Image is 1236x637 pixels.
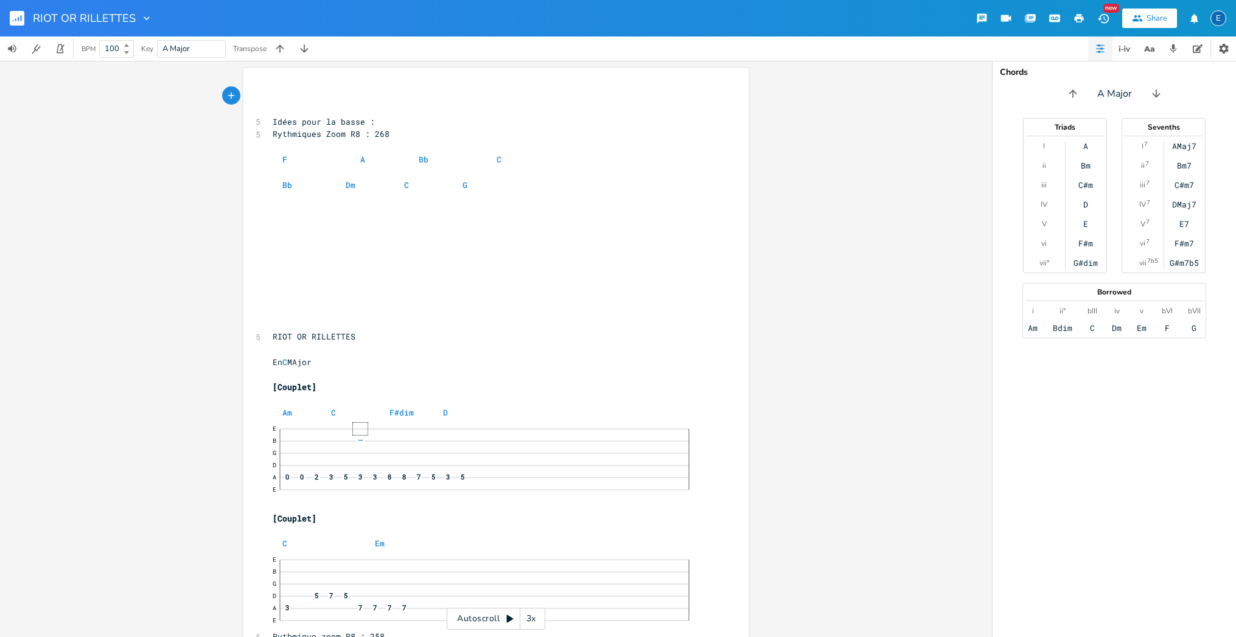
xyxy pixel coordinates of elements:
span: A Major [162,43,190,54]
div: vii [1139,258,1147,268]
span: F [282,154,287,165]
div: Borrowed [1023,288,1206,296]
div: C#m [1078,180,1093,190]
span: C [331,407,336,418]
span: G [463,179,467,190]
div: DMaj7 [1172,200,1196,209]
div: G#dim [1074,258,1098,268]
span: 3 [357,473,363,480]
text: E [273,486,276,493]
span: [Couplet] [273,381,316,392]
span: RIOT OR RILLETTES [273,331,355,342]
span: 5 [343,473,349,480]
div: D [1083,200,1088,209]
div: Dm [1112,323,1122,333]
span: 5 [459,473,466,480]
div: emmanuel.grasset [1210,10,1226,26]
div: G [1192,323,1196,333]
span: 0 [284,473,290,480]
div: iii [1041,180,1047,190]
span: Bb [419,154,428,165]
span: 7 [357,604,363,611]
span: 7 [328,592,334,599]
div: 3x [520,608,542,630]
span: C [282,538,287,549]
div: C [1090,323,1095,333]
span: 7 [416,473,422,480]
span: A Major [1097,87,1132,101]
div: IV [1139,200,1146,209]
div: V [1042,219,1047,229]
button: E [1210,4,1226,32]
text: E [273,616,276,624]
div: E7 [1179,219,1189,229]
div: ii° [1060,306,1066,316]
span: 7 [372,604,378,611]
span: A [360,154,365,165]
div: G#m7b5 [1170,258,1199,268]
span: D [443,407,448,418]
span: 5 [313,592,319,599]
div: v [1140,306,1143,316]
text: A [273,473,276,481]
button: Share [1122,9,1177,28]
span: 5 [343,592,349,599]
span: [Couplet] [273,513,316,524]
span: 5 [430,473,436,480]
text: G [273,580,276,588]
div: Autoscroll [447,608,545,630]
text: G [273,449,276,457]
div: Chords [1000,68,1229,77]
span: 7 [386,604,393,611]
button: New [1091,7,1116,29]
div: bVI [1162,306,1173,316]
sup: 7 [1146,237,1150,246]
sup: 7 [1146,217,1150,227]
sup: 7 [1147,198,1150,207]
span: 3 [372,473,378,480]
div: IV [1041,200,1047,209]
span: 3 [445,473,451,480]
div: iii [1140,180,1145,190]
div: iv [1114,306,1120,316]
span: 8 [401,473,407,480]
div: Bm7 [1177,161,1192,170]
div: BPM [82,46,96,52]
span: Em [375,538,385,549]
div: I [1043,141,1045,151]
span: 3 [284,604,290,611]
div: Sevenths [1122,124,1205,131]
div: I [1142,141,1143,151]
div: ii [1141,161,1145,170]
div: vii° [1039,258,1049,268]
div: vi [1041,238,1047,248]
div: AMaj7 [1172,141,1196,151]
div: Am [1028,323,1038,333]
text: E [273,555,276,563]
span: — [357,437,365,444]
span: Am [282,407,292,418]
div: E [1083,219,1088,229]
sup: 7b5 [1147,256,1158,266]
sup: 7 [1145,159,1149,169]
div: ii [1042,161,1046,170]
div: C#m7 [1175,180,1194,190]
div: Share [1147,13,1167,24]
span: 7 [401,604,407,611]
text: A [273,604,276,612]
div: bVII [1188,306,1201,316]
div: Bdim [1053,323,1072,333]
span: 2 [313,473,319,480]
div: Em [1137,323,1147,333]
span: Bb [282,179,292,190]
div: A [1083,141,1088,151]
span: 3 [328,473,334,480]
text: D [273,461,276,469]
span: 0 [299,473,305,480]
span: C [282,357,287,367]
text: B [273,568,276,576]
span: C [404,179,409,190]
div: F#m7 [1175,238,1194,248]
text: B [273,437,276,445]
span: RIOT OR RILLETTES [33,13,136,24]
